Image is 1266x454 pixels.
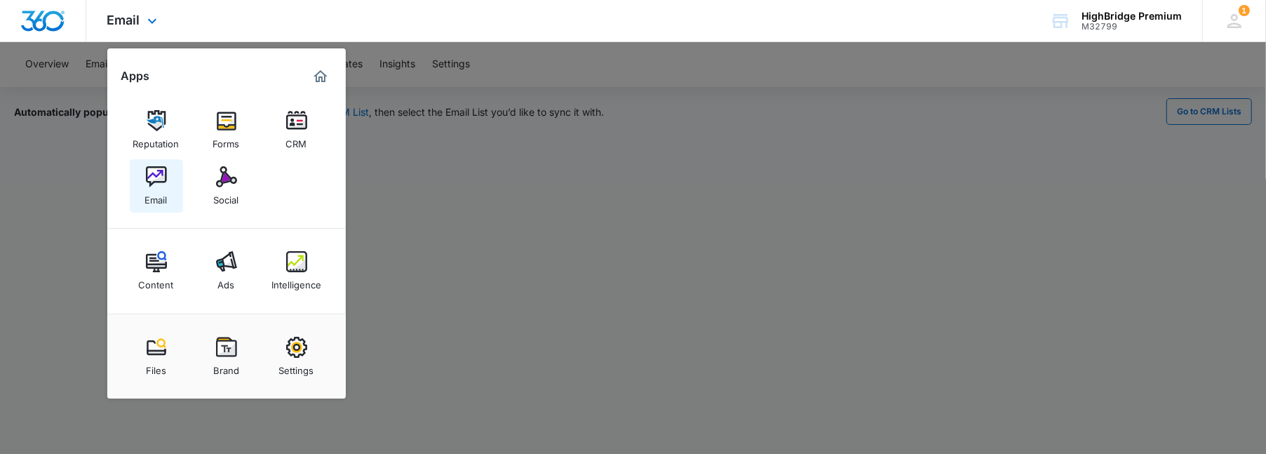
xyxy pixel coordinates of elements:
div: Content [139,272,174,291]
a: Brand [200,330,253,383]
div: Ads [218,272,235,291]
a: Reputation [130,103,183,156]
a: Social [200,159,253,213]
div: Email [145,187,168,206]
div: Files [146,358,166,376]
h2: Apps [121,69,150,83]
a: Ads [200,244,253,298]
a: Files [130,330,183,383]
a: Intelligence [270,244,323,298]
div: Forms [213,131,240,149]
span: Email [107,13,140,27]
div: notifications count [1239,5,1250,16]
a: CRM [270,103,323,156]
div: Intelligence [271,272,321,291]
span: 1 [1239,5,1250,16]
div: Social [214,187,239,206]
div: Settings [279,358,314,376]
a: Content [130,244,183,298]
div: Brand [213,358,239,376]
a: Settings [270,330,323,383]
div: Reputation [133,131,180,149]
div: CRM [286,131,307,149]
div: account id [1082,22,1182,32]
a: Forms [200,103,253,156]
a: Email [130,159,183,213]
div: account name [1082,11,1182,22]
a: Marketing 360® Dashboard [309,65,332,88]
